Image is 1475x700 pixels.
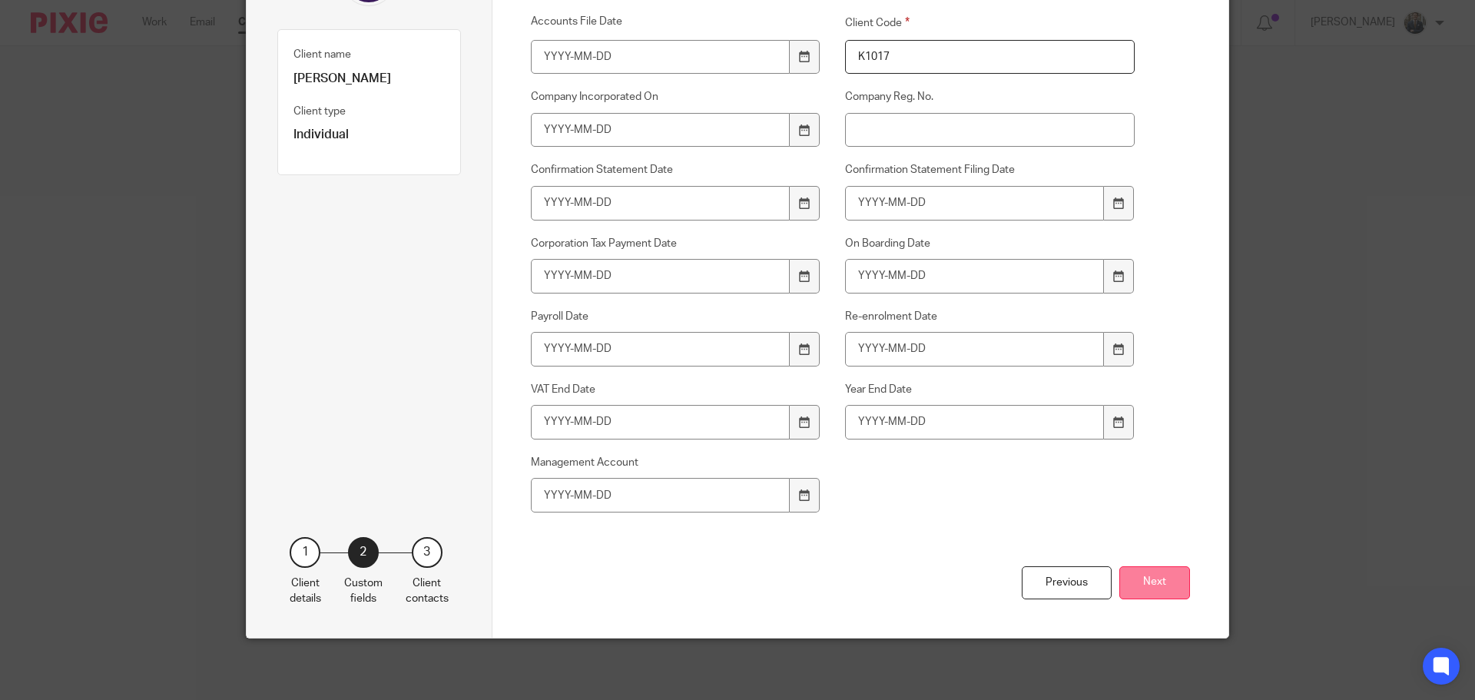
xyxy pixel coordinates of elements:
[531,332,791,367] input: YYYY-MM-DD
[845,405,1105,440] input: YYYY-MM-DD
[531,40,791,75] input: YYYY-MM-DD
[845,89,1135,105] label: Company Reg. No.
[531,14,821,32] label: Accounts File Date
[531,259,791,294] input: YYYY-MM-DD
[293,127,445,143] p: Individual
[531,113,791,148] input: YYYY-MM-DD
[412,537,442,568] div: 3
[293,47,351,62] label: Client name
[531,382,821,397] label: VAT End Date
[344,576,383,607] p: Custom fields
[845,259,1105,294] input: YYYY-MM-DD
[845,14,1135,32] label: Client Code
[531,186,791,221] input: YYYY-MM-DD
[845,162,1135,177] label: Confirmation Statement Filing Date
[845,186,1105,221] input: YYYY-MM-DD
[1022,566,1112,599] div: Previous
[845,332,1105,367] input: YYYY-MM-DD
[1119,566,1190,599] button: Next
[845,382,1135,397] label: Year End Date
[531,405,791,440] input: YYYY-MM-DD
[531,236,821,251] label: Corporation Tax Payment Date
[531,162,821,177] label: Confirmation Statement Date
[531,89,821,105] label: Company Incorporated On
[290,537,320,568] div: 1
[290,576,321,607] p: Client details
[531,309,821,324] label: Payroll Date
[531,478,791,513] input: YYYY-MM-DD
[845,236,1135,251] label: On Boarding Date
[531,455,821,470] label: Management Account
[293,104,346,119] label: Client type
[845,309,1135,324] label: Re-enrolment Date
[406,576,449,607] p: Client contacts
[293,71,445,87] p: [PERSON_NAME]
[348,537,379,568] div: 2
